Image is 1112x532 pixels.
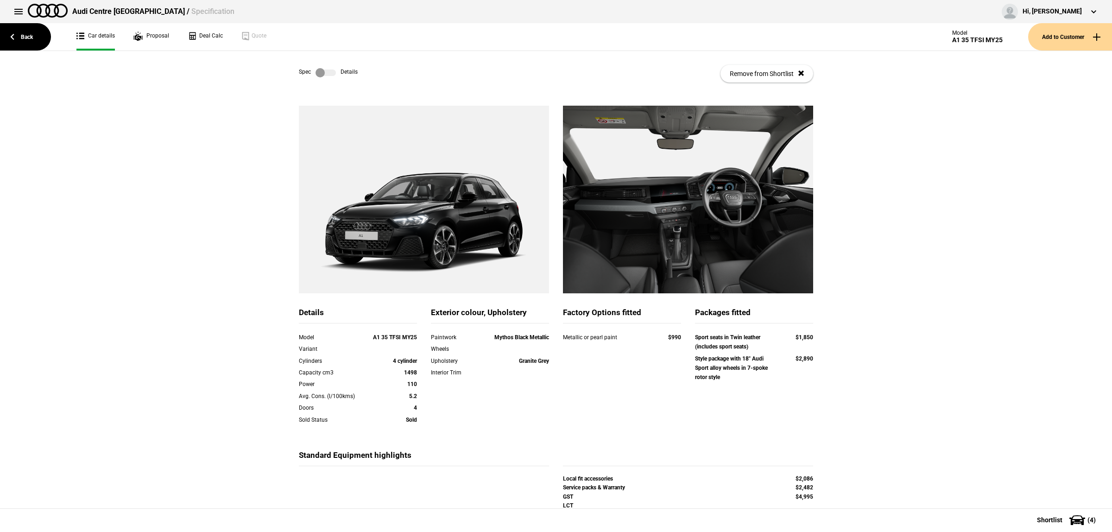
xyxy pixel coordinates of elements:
[299,450,549,466] div: Standard Equipment highlights
[1037,517,1062,523] span: Shortlist
[720,65,813,82] button: Remove from Shortlist
[299,380,370,389] div: Power
[431,307,549,323] div: Exterior colour, Upholstery
[431,333,478,342] div: Paintwork
[695,355,768,381] strong: Style package with 18" Audi Sport alloy wheels in 7-spoke rotor style
[407,381,417,387] strong: 110
[796,355,813,362] strong: $2,890
[28,4,68,18] img: audi.png
[695,307,813,323] div: Packages fitted
[796,494,813,500] strong: $4,995
[796,484,813,491] strong: $2,482
[299,333,370,342] div: Model
[299,392,370,401] div: Avg. Cons. (l/100kms)
[299,344,370,354] div: Variant
[952,30,1003,36] div: Model
[1028,23,1112,51] button: Add to Customer
[393,358,417,364] strong: 4 cylinder
[406,417,417,423] strong: Sold
[796,475,813,482] strong: $2,086
[299,356,370,366] div: Cylinders
[188,23,223,51] a: Deal Calc
[431,368,478,377] div: Interior Trim
[431,356,478,366] div: Upholstery
[299,307,417,323] div: Details
[1023,508,1112,532] button: Shortlist(4)
[563,502,573,509] strong: LCT
[668,334,681,341] strong: $990
[563,475,613,482] strong: Local fit accessories
[952,36,1003,44] div: A1 35 TFSI MY25
[373,334,417,341] strong: A1 35 TFSI MY25
[563,307,681,323] div: Factory Options fitted
[414,405,417,411] strong: 4
[299,415,370,424] div: Sold Status
[133,23,169,51] a: Proposal
[299,68,358,77] div: Spec Details
[299,403,370,412] div: Doors
[1087,517,1096,523] span: ( 4 )
[431,344,478,354] div: Wheels
[1023,7,1082,16] div: Hi, [PERSON_NAME]
[695,334,760,350] strong: Sport seats in Twin leather (includes sport seats)
[299,368,370,377] div: Capacity cm3
[519,358,549,364] strong: Granite Grey
[563,333,646,342] div: Metallic or pearl paint
[409,393,417,399] strong: 5.2
[494,334,549,341] strong: Mythos Black Metallic
[796,334,813,341] strong: $1,850
[563,484,625,491] strong: Service packs & Warranty
[563,494,573,500] strong: GST
[76,23,115,51] a: Car details
[72,6,234,17] div: Audi Centre [GEOGRAPHIC_DATA] /
[191,7,234,16] span: Specification
[404,369,417,376] strong: 1498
